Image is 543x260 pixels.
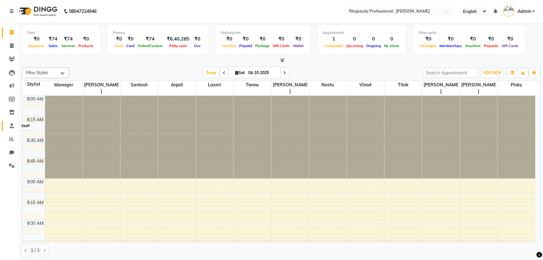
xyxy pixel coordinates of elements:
div: 8:15 AM [26,116,45,123]
div: 0 [365,35,382,43]
div: Finance [113,30,203,35]
span: Online/Custom [136,44,164,48]
div: Staff [20,122,31,130]
span: No show [382,44,401,48]
div: Appointment [323,30,401,35]
div: 8:30 AM [26,137,45,144]
div: 0 [344,35,365,43]
div: ₹0 [271,35,291,43]
span: Today [203,68,219,78]
span: Completed [323,44,344,48]
span: [PERSON_NAME] [460,81,497,95]
div: 9:15 AM [26,199,45,206]
input: Search Appointment [423,68,478,78]
button: ADD NEW [482,68,503,77]
div: Total [27,30,95,35]
span: 1 / 1 [31,247,40,254]
span: Petty cash [168,44,188,48]
span: Wallet [291,44,305,48]
span: Services [60,44,77,48]
span: Gift Cards [500,44,520,48]
span: Sat [234,70,246,75]
span: Due [192,44,202,48]
div: ₹0 [27,35,46,43]
div: ₹74 [46,35,60,43]
span: Vouchers [463,44,482,48]
div: ₹0 [221,35,238,43]
span: ADD NEW [483,70,502,75]
div: Stylist [22,81,45,88]
div: ₹0 [438,35,463,43]
input: 2025-10-04 [246,68,278,78]
span: Expenses [27,44,46,48]
div: 9:00 AM [26,179,45,185]
span: Upcoming [344,44,365,48]
span: Voucher [221,44,238,48]
div: ₹0 [291,35,305,43]
img: logo [16,3,59,20]
span: Vinod [347,81,384,89]
div: Other sales [419,30,520,35]
span: Anjali [158,81,195,89]
div: ₹0 [463,35,482,43]
span: Admin [517,8,531,15]
div: ₹0 [419,35,438,43]
div: ₹0 [77,35,95,43]
div: ₹74 [136,35,164,43]
span: Memberships [438,44,463,48]
span: Card [125,44,136,48]
div: ₹0 [254,35,271,43]
span: Tilak [384,81,422,89]
span: Santosh [120,81,158,89]
span: Prepaid [238,44,254,48]
span: Tannu [234,81,271,89]
img: Admin [503,6,514,17]
div: Redemption [221,30,305,35]
span: Sales [47,44,59,48]
span: [PERSON_NAME] [83,81,120,95]
b: 08047224946 [69,3,97,20]
span: Packages [419,44,438,48]
div: 9:30 AM [26,220,45,227]
span: [PERSON_NAME] [422,81,459,95]
span: Neetu [309,81,346,89]
span: Gift Cards [271,44,291,48]
div: ₹0 [238,35,254,43]
span: [PERSON_NAME] [271,81,308,95]
span: Filter Stylist [26,70,48,75]
div: 1 [323,35,344,43]
div: 0 [382,35,401,43]
span: Cash [113,44,125,48]
span: Products [77,44,95,48]
div: ₹74 [60,35,77,43]
div: ₹6,40,285 [164,35,192,43]
div: 8:45 AM [26,158,45,165]
span: Package [254,44,271,48]
span: Ongoing [365,44,382,48]
div: ₹0 [113,35,125,43]
div: ₹0 [482,35,500,43]
span: Prepaids [482,44,500,48]
div: ₹0 [125,35,136,43]
div: ₹0 [192,35,203,43]
span: Manager [45,81,82,89]
div: 8:00 AM [26,96,45,102]
span: Pinky [498,81,535,89]
div: 9:45 AM [26,241,45,247]
div: ₹0 [500,35,520,43]
span: Laxmi [196,81,233,89]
